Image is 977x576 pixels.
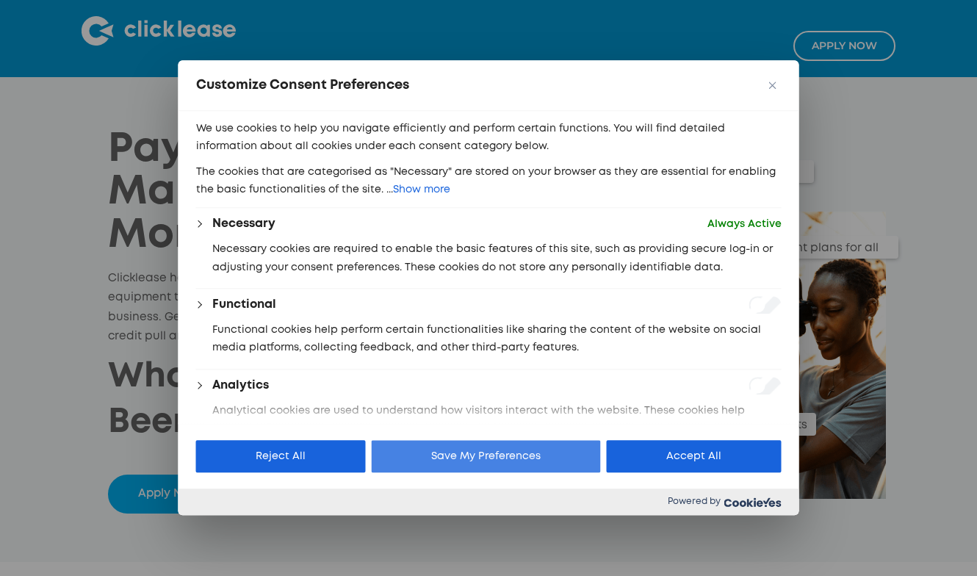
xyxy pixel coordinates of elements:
p: Necessary cookies are required to enable the basic features of this site, such as providing secur... [212,241,782,277]
button: Necessary [212,216,275,234]
input: Enable Functional [749,296,782,314]
p: Functional cookies help perform certain functionalities like sharing the content of the website o... [212,321,782,357]
button: Analytics [212,377,269,395]
button: Save My Preferences [372,441,601,473]
button: Close [764,76,782,94]
input: Enable Analytics [749,377,782,395]
button: Functional [212,296,276,314]
button: Show more [393,181,450,198]
div: Customize Consent Preferences [179,60,799,515]
span: Always Active [707,216,782,234]
p: We use cookies to help you navigate efficiently and perform certain functions. You will find deta... [196,120,782,156]
span: Customize Consent Preferences [196,76,409,94]
button: Reject All [196,441,366,473]
img: Cookieyes logo [724,497,782,507]
div: Powered by [179,489,799,516]
img: Close [769,82,776,89]
button: Accept All [607,441,782,473]
p: The cookies that are categorised as "Necessary" are stored on your browser as they are essential ... [196,163,782,199]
